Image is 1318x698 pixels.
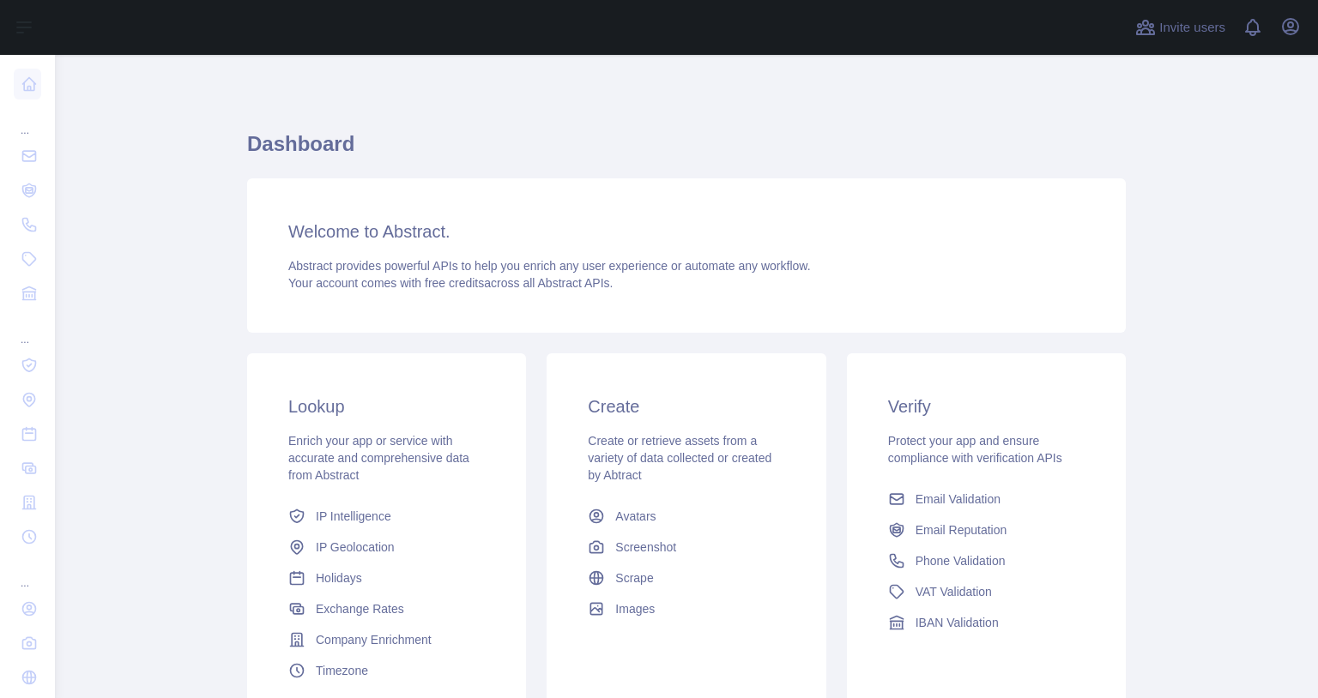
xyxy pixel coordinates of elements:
[316,631,432,648] span: Company Enrichment
[881,576,1091,607] a: VAT Validation
[316,569,362,587] span: Holidays
[288,220,1085,244] h3: Welcome to Abstract.
[1159,18,1225,38] span: Invite users
[581,532,791,563] a: Screenshot
[581,563,791,593] a: Scrape
[316,662,368,679] span: Timezone
[281,532,492,563] a: IP Geolocation
[14,103,41,137] div: ...
[881,607,1091,638] a: IBAN Validation
[281,655,492,686] a: Timezone
[14,312,41,346] div: ...
[888,394,1085,418] h3: Verify
[14,556,41,590] div: ...
[588,394,784,418] h3: Create
[288,259,811,273] span: Abstract provides powerful APIs to help you enrich any user experience or automate any workflow.
[581,593,791,624] a: Images
[581,501,791,532] a: Avatars
[916,490,1001,508] span: Email Validation
[288,434,469,482] span: Enrich your app or service with accurate and comprehensive data from Abstract
[288,276,613,290] span: Your account comes with across all Abstract APIs.
[615,539,676,556] span: Screenshot
[588,434,771,482] span: Create or retrieve assets from a variety of data collected or created by Abtract
[281,563,492,593] a: Holidays
[916,521,1007,539] span: Email Reputation
[1132,14,1229,41] button: Invite users
[916,614,999,631] span: IBAN Validation
[881,484,1091,514] a: Email Validation
[615,569,653,587] span: Scrape
[425,276,484,290] span: free credits
[281,593,492,624] a: Exchange Rates
[316,600,404,617] span: Exchange Rates
[615,600,655,617] span: Images
[881,545,1091,576] a: Phone Validation
[916,583,992,600] span: VAT Validation
[281,624,492,655] a: Company Enrichment
[247,130,1126,171] h1: Dashboard
[281,501,492,532] a: IP Intelligence
[288,394,485,418] h3: Lookup
[316,508,391,525] span: IP Intelligence
[316,539,395,556] span: IP Geolocation
[888,434,1062,465] span: Protect your app and ensure compliance with verification APIs
[615,508,656,525] span: Avatars
[881,514,1091,545] a: Email Reputation
[916,552,1006,569] span: Phone Validation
